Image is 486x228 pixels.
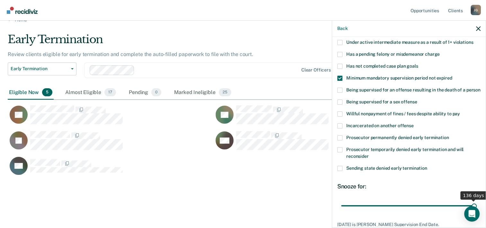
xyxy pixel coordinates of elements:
[8,157,214,182] div: CaseloadOpportunityCell-288744
[346,40,473,45] span: Under active intermediate measure as a result of 1+ violations
[8,33,372,51] div: Early Termination
[8,51,253,57] p: Review clients eligible for early termination and complete the auto-filled paperwork to file with...
[214,105,420,131] div: CaseloadOpportunityCell-204799
[337,26,348,31] button: Back
[346,52,440,57] span: Has a pending felony or misdemeanor charge
[346,63,418,69] span: Has not completed case plan goals
[346,147,464,159] span: Prosecutor temporarily denied early termination and will reconsider
[346,166,427,171] span: Sending state denied early termination
[471,5,481,15] button: Profile dropdown button
[104,88,116,97] span: 17
[219,88,231,97] span: 25
[346,111,460,116] span: Willful nonpayment of fines / fees despite ability to pay
[471,5,481,15] div: J G
[346,75,452,81] span: Minimum mandatory supervision period not expired
[8,131,214,157] div: CaseloadOpportunityCell-145255
[346,135,449,140] span: Prosecutor permanently denied early termination
[337,222,481,227] div: [DATE] is [PERSON_NAME] Supervision End Date.
[346,99,417,104] span: Being supervised for a sex offense
[464,206,480,222] div: Open Intercom Messenger
[8,105,214,131] div: CaseloadOpportunityCell-263958
[346,123,414,128] span: Incarcerated on another offense
[64,86,117,100] div: Almost Eligible
[346,87,481,92] span: Being supervised for an offense resulting in the death of a person
[128,86,163,100] div: Pending
[214,131,420,157] div: CaseloadOpportunityCell-252358
[301,67,331,73] div: Clear officers
[151,88,161,97] span: 0
[337,183,481,190] div: Snooze for:
[173,86,232,100] div: Marked Ineligible
[42,88,52,97] span: 5
[7,7,38,14] img: Recidiviz
[11,66,68,71] span: Early Termination
[8,86,54,100] div: Eligible Now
